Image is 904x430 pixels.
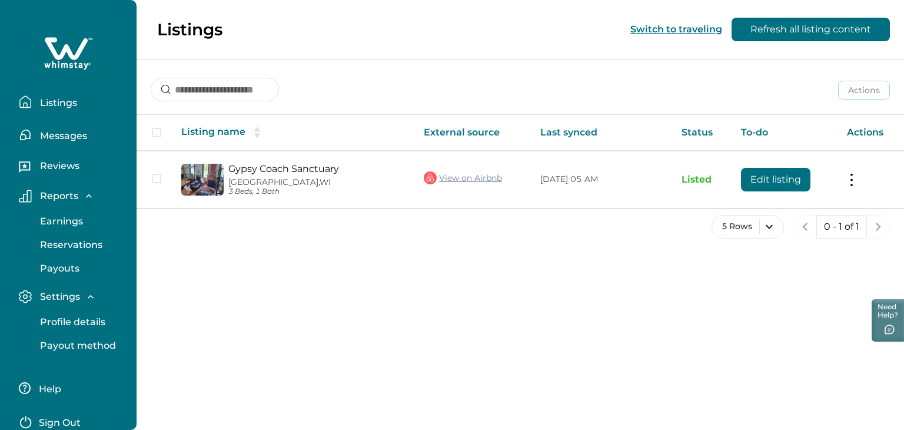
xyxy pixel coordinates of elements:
button: Payout method [27,334,135,358]
button: Reports [19,190,127,203]
button: Listings [19,90,127,114]
a: View on Airbnb [424,170,502,186]
th: Actions [837,115,904,151]
button: Messages [19,123,127,147]
p: Reservations [36,239,102,251]
p: Listed [682,174,723,186]
button: Reviews [19,156,127,180]
button: Payouts [27,257,135,280]
th: Listing name [172,115,414,151]
button: Refresh all listing content [732,18,890,41]
p: Payouts [36,263,79,274]
button: Profile details [27,310,135,334]
button: next page [866,215,890,239]
button: 0 - 1 of 1 [816,215,867,239]
p: Messages [36,130,87,142]
img: propertyImage_Gypsy Coach Sanctuary [181,164,224,196]
p: Reports [36,190,78,202]
p: Listings [157,19,222,39]
p: [DATE] 05 AM [540,174,663,186]
div: Reports [19,210,127,280]
th: To-do [732,115,837,151]
button: previous page [793,215,817,239]
p: Payout method [36,340,116,352]
p: Earnings [36,216,83,227]
p: Reviews [36,160,79,172]
p: [GEOGRAPHIC_DATA], WI [228,177,405,187]
button: Earnings [27,210,135,233]
button: Reservations [27,233,135,257]
button: sorting [245,127,269,138]
button: Settings [19,290,127,303]
p: Settings [36,291,80,303]
a: Gypsy Coach Sanctuary [228,163,405,174]
button: Help [19,376,123,400]
th: Status [672,115,732,151]
p: Sign Out [39,417,81,429]
th: External source [414,115,531,151]
button: 5 Rows [712,215,784,239]
p: Listings [36,97,77,109]
p: Profile details [36,316,105,328]
th: Last synced [531,115,672,151]
p: Help [35,383,61,395]
p: 3 Beds, 1 Bath [228,187,405,196]
button: Switch to traveling [630,24,722,35]
button: Edit listing [741,168,810,191]
button: Actions [838,81,890,100]
p: 0 - 1 of 1 [824,221,859,233]
div: Settings [19,310,127,358]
